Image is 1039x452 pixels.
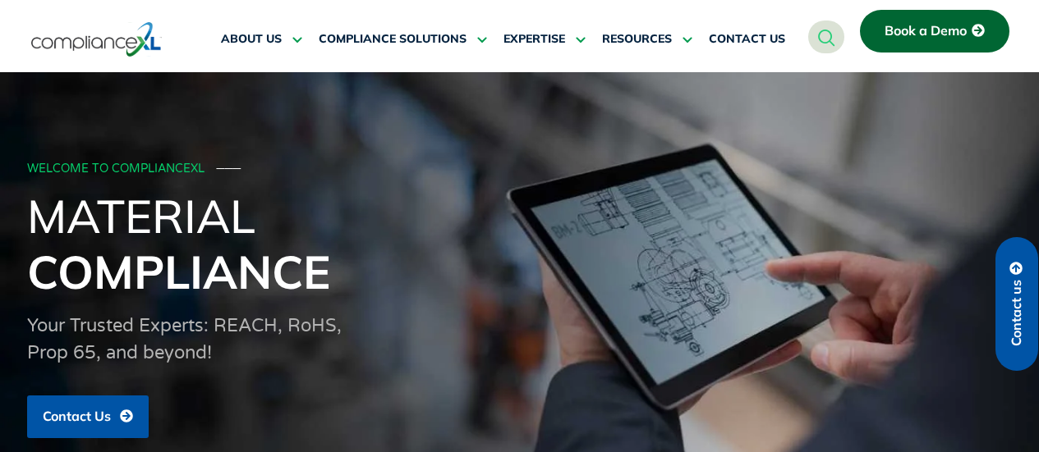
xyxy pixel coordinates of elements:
[602,32,672,47] span: RESOURCES
[27,315,342,363] span: Your Trusted Experts: REACH, RoHS, Prop 65, and beyond!
[43,409,111,424] span: Contact Us
[27,188,1013,299] h1: Material
[319,32,467,47] span: COMPLIANCE SOLUTIONS
[221,32,282,47] span: ABOUT US
[808,21,844,53] a: navsearch-button
[885,24,967,39] span: Book a Demo
[602,20,692,59] a: RESOURCES
[27,395,149,438] a: Contact Us
[709,20,785,59] a: CONTACT US
[27,162,1008,176] div: WELCOME TO COMPLIANCEXL
[319,20,487,59] a: COMPLIANCE SOLUTIONS
[503,20,586,59] a: EXPERTISE
[217,162,241,176] span: ───
[31,21,162,58] img: logo-one.svg
[1009,280,1024,346] span: Contact us
[27,243,330,300] span: Compliance
[709,32,785,47] span: CONTACT US
[503,32,565,47] span: EXPERTISE
[860,10,1009,53] a: Book a Demo
[221,20,302,59] a: ABOUT US
[995,237,1038,371] a: Contact us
